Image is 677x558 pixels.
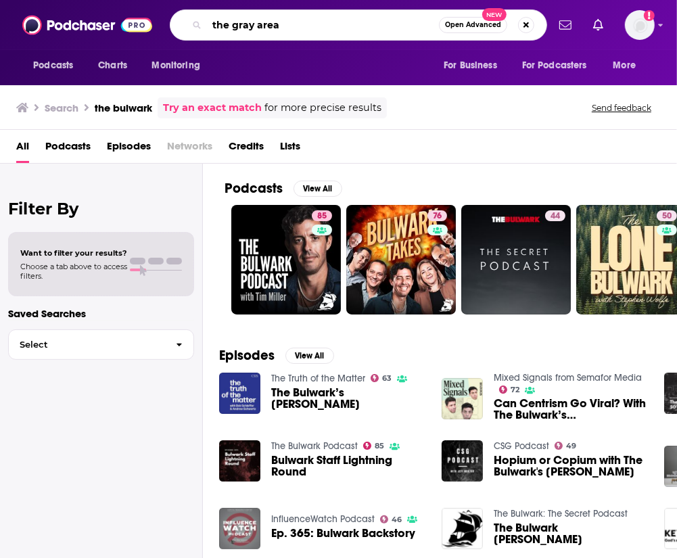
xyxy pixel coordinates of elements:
span: 50 [662,210,672,223]
a: The Bulwark Podcast [271,440,358,452]
img: Podchaser - Follow, Share and Rate Podcasts [22,12,152,38]
a: CSG Podcast [494,440,549,452]
a: 85 [363,442,385,450]
h3: the bulwark [95,101,152,114]
a: 50 [657,210,677,221]
a: Hopium or Copium with The Bulwark's Tim Miller [494,455,648,478]
span: for more precise results [264,100,381,116]
button: Open AdvancedNew [439,17,507,33]
span: More [613,56,636,75]
a: EpisodesView All [219,347,334,364]
button: Send feedback [588,102,655,114]
a: PodcastsView All [225,180,342,197]
a: 76 [427,210,447,221]
a: Episodes [107,135,151,163]
span: New [482,8,507,21]
a: 85 [312,210,332,221]
div: Search podcasts, credits, & more... [170,9,547,41]
svg: Add a profile image [644,10,655,21]
button: open menu [434,53,514,78]
a: 44 [461,205,571,315]
a: 72 [499,386,520,394]
h2: Filter By [8,199,194,218]
a: Charts [89,53,135,78]
a: Ep. 365: Bulwark Backstory [271,528,415,539]
span: The Bulwark [PERSON_NAME] [494,522,648,545]
span: Want to filter your results? [20,248,127,258]
span: 72 [511,387,519,393]
a: Mixed Signals from Semafor Media [494,372,642,383]
button: open menu [142,53,217,78]
a: The Bulwark: The Secret Podcast [494,508,628,519]
span: Open Advanced [445,22,501,28]
button: View All [294,181,342,197]
img: User Profile [625,10,655,40]
button: Show profile menu [625,10,655,40]
span: Podcasts [33,56,73,75]
a: 49 [555,442,577,450]
p: Saved Searches [8,307,194,320]
a: The Bulwark’s Charlie Sykes [271,387,425,410]
img: Hopium or Copium with The Bulwark's Tim Miller [442,440,483,482]
span: 85 [317,210,327,223]
img: The Bulwark Pope [442,508,483,549]
img: The Bulwark’s Charlie Sykes [219,373,260,414]
a: 85 [231,205,341,315]
span: 46 [392,517,402,523]
span: Hopium or Copium with The Bulwark's [PERSON_NAME] [494,455,648,478]
h2: Podcasts [225,180,283,197]
img: Can Centrism Go Viral? With The Bulwark’s Tim Miller [442,378,483,419]
span: Charts [98,56,127,75]
button: View All [285,348,334,364]
button: open menu [604,53,653,78]
span: 63 [382,375,392,381]
a: 63 [371,374,392,382]
a: Lists [280,135,300,163]
span: 85 [375,443,384,449]
a: The Truth of the Matter [271,373,365,384]
a: Can Centrism Go Viral? With The Bulwark’s Tim Miller [494,398,648,421]
span: Choose a tab above to access filters. [20,262,127,281]
a: Show notifications dropdown [588,14,609,37]
a: All [16,135,29,163]
h2: Episodes [219,347,275,364]
a: Credits [229,135,264,163]
img: Ep. 365: Bulwark Backstory [219,508,260,549]
span: Can Centrism Go Viral? With The Bulwark’s [PERSON_NAME] [494,398,648,421]
button: Select [8,329,194,360]
span: For Podcasters [522,56,587,75]
span: The Bulwark’s [PERSON_NAME] [271,387,425,410]
span: Monitoring [151,56,200,75]
a: Try an exact match [163,100,262,116]
a: Bulwark Staff Lightning Round [271,455,425,478]
button: open menu [513,53,607,78]
a: 44 [545,210,565,221]
a: Podcasts [45,135,91,163]
a: The Bulwark Pope [494,522,648,545]
button: open menu [24,53,91,78]
img: Bulwark Staff Lightning Round [219,440,260,482]
span: 49 [566,443,576,449]
input: Search podcasts, credits, & more... [207,14,439,36]
span: Logged in as ereardon [625,10,655,40]
span: Networks [167,135,212,163]
a: 46 [380,515,402,524]
span: 76 [433,210,442,223]
h3: Search [45,101,78,114]
span: 44 [551,210,560,223]
a: Show notifications dropdown [554,14,577,37]
a: InfluenceWatch Podcast [271,513,375,525]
